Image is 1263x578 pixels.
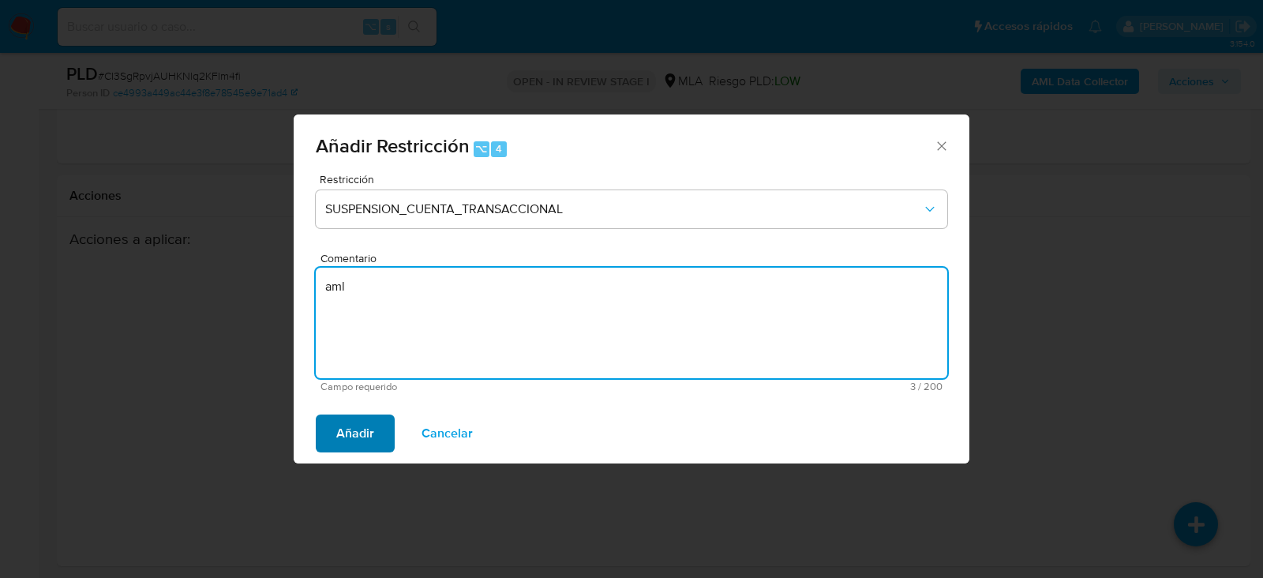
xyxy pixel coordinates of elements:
span: 4 [496,141,502,156]
button: Cerrar ventana [934,138,948,152]
textarea: aml [316,268,947,378]
span: Añadir Restricción [316,132,470,160]
span: Añadir [336,416,374,451]
span: Cancelar [422,416,473,451]
span: Restricción [320,174,951,185]
span: ⌥ [475,141,487,156]
span: Máximo 200 caracteres [631,381,943,392]
span: SUSPENSION_CUENTA_TRANSACCIONAL [325,201,922,217]
button: Añadir [316,415,395,452]
button: Cancelar [401,415,493,452]
button: Restriction [316,190,947,228]
span: Campo requerido [320,381,631,392]
span: Comentario [320,253,952,265]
